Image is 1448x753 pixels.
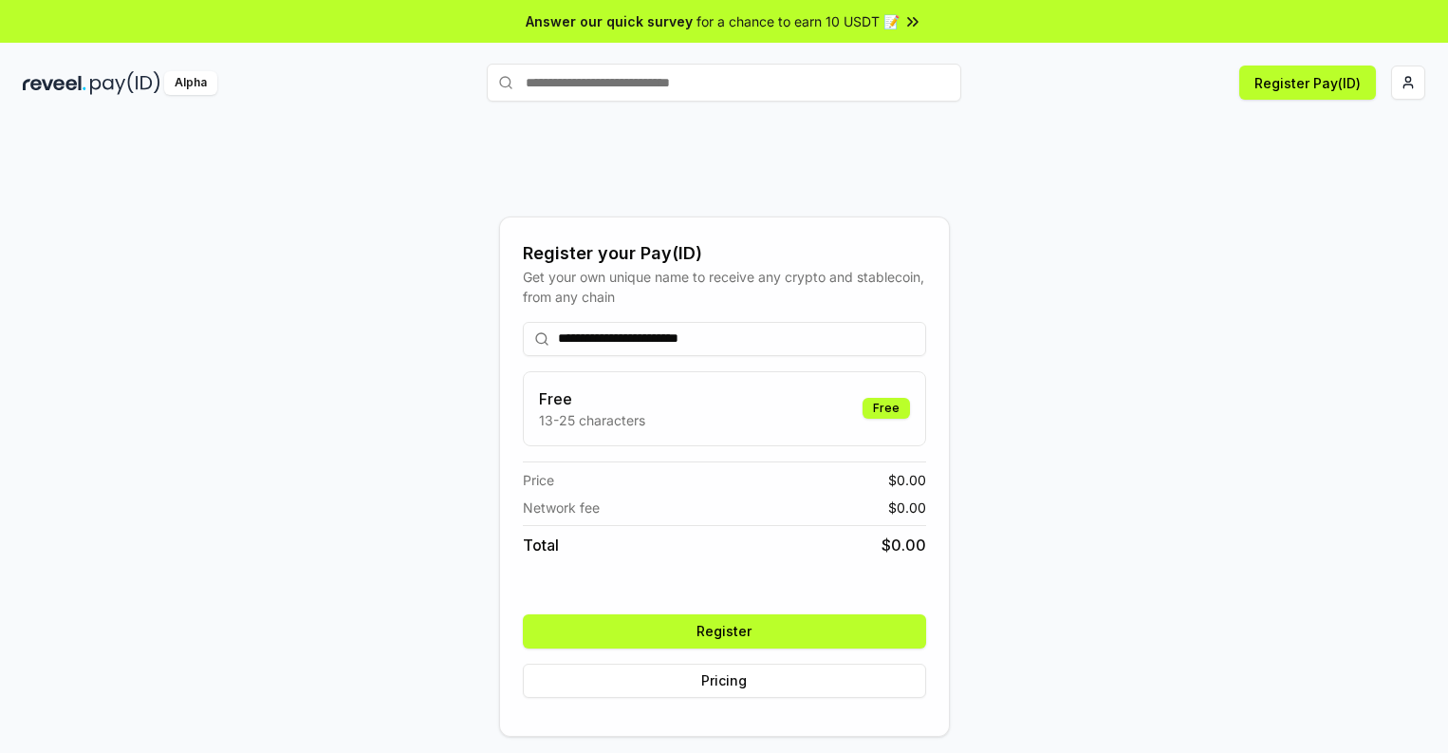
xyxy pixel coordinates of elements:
[696,11,900,31] span: for a chance to earn 10 USDT 📝
[523,498,600,518] span: Network fee
[882,534,926,556] span: $ 0.00
[523,267,926,307] div: Get your own unique name to receive any crypto and stablecoin, from any chain
[523,664,926,698] button: Pricing
[539,387,645,410] h3: Free
[888,498,926,518] span: $ 0.00
[1239,66,1376,100] button: Register Pay(ID)
[863,398,910,419] div: Free
[523,614,926,649] button: Register
[888,470,926,490] span: $ 0.00
[523,534,559,556] span: Total
[523,240,926,267] div: Register your Pay(ID)
[164,71,217,95] div: Alpha
[539,410,645,430] p: 13-25 characters
[526,11,693,31] span: Answer our quick survey
[90,71,160,95] img: pay_id
[523,470,554,490] span: Price
[23,71,86,95] img: reveel_dark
